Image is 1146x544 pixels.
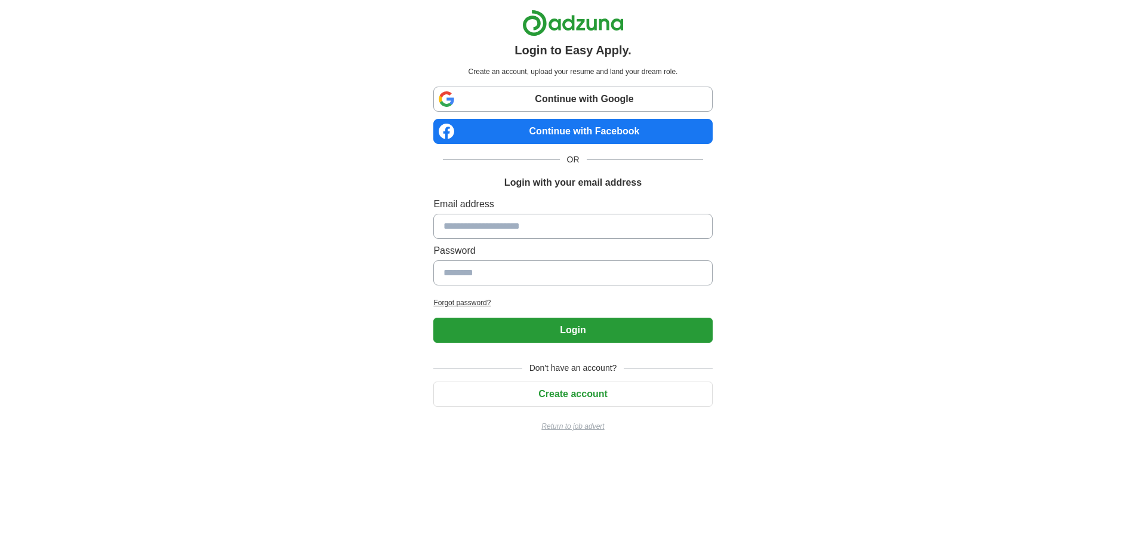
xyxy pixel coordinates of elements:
[433,244,712,258] label: Password
[522,362,624,374] span: Don't have an account?
[522,10,624,36] img: Adzuna logo
[433,197,712,211] label: Email address
[436,66,710,77] p: Create an account, upload your resume and land your dream role.
[560,153,587,166] span: OR
[504,176,642,190] h1: Login with your email address
[515,41,631,59] h1: Login to Easy Apply.
[433,389,712,399] a: Create account
[433,318,712,343] button: Login
[433,297,712,308] a: Forgot password?
[433,119,712,144] a: Continue with Facebook
[433,87,712,112] a: Continue with Google
[433,421,712,432] a: Return to job advert
[433,382,712,407] button: Create account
